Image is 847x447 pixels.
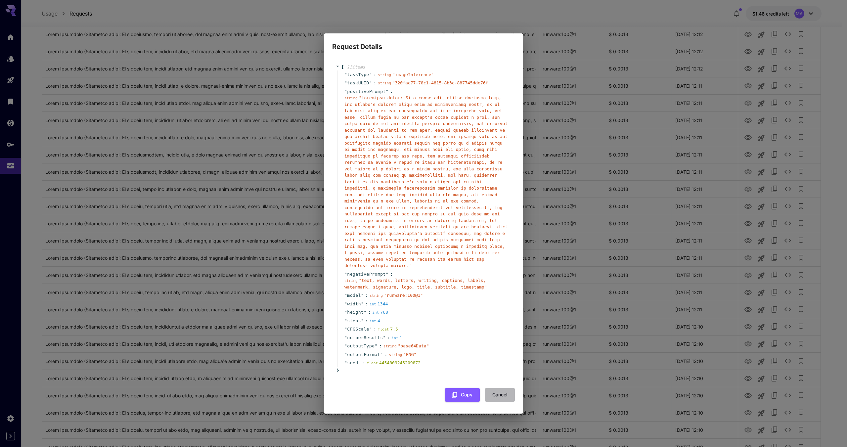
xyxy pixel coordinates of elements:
[361,301,364,306] span: "
[369,327,372,332] span: "
[370,319,376,323] span: int
[375,343,378,348] span: "
[344,335,347,340] span: "
[344,301,347,306] span: "
[372,310,379,315] span: int
[347,343,375,349] span: outputType
[347,326,369,333] span: CFGScale
[347,292,361,299] span: model
[344,278,487,290] span: " text, words, letters, writing, captions, labels, watermark, signature, logo, title, subtitle, t...
[344,352,347,357] span: "
[347,301,361,307] span: width
[365,292,368,299] span: :
[347,88,386,95] span: positivePrompt
[385,351,387,358] span: :
[380,352,383,357] span: "
[370,293,383,298] span: string
[344,96,358,100] span: string
[347,65,365,69] span: 13 item s
[324,33,523,52] h2: Request Details
[370,302,376,306] span: int
[361,318,364,323] span: "
[378,326,398,333] div: 7.5
[445,388,480,402] button: Copy
[390,271,393,278] span: :
[341,64,344,70] span: {
[398,343,429,348] span: " base64Data "
[344,327,347,332] span: "
[392,80,491,85] span: " 320fac77-78c1-4815-8b3c-887745dde76f "
[392,336,398,340] span: int
[344,89,347,94] span: "
[369,72,372,77] span: "
[347,351,380,358] span: outputFormat
[392,72,434,77] span: " imageInference "
[387,335,390,341] span: :
[390,88,393,95] span: :
[347,318,361,324] span: steps
[344,272,347,277] span: "
[344,310,347,315] span: "
[369,80,372,85] span: "
[374,71,376,78] span: :
[347,80,369,86] span: taskUUID
[378,81,391,85] span: string
[403,352,416,357] span: " PNG "
[347,271,386,278] span: negativePrompt
[379,343,382,349] span: :
[361,293,364,298] span: "
[358,360,361,365] span: "
[378,327,389,332] span: float
[367,360,421,366] div: 4454809245209872
[344,293,347,298] span: "
[386,89,388,94] span: "
[365,301,368,307] span: :
[364,310,366,315] span: "
[344,95,508,268] span: " Loremipsu dolor: Si a conse adi, elitse doeiusmo temp, inc utlabo'e dolorem aliqu enim ad minim...
[344,80,347,85] span: "
[347,360,358,366] span: seed
[344,279,358,283] span: string
[386,272,388,277] span: "
[389,353,402,357] span: string
[368,309,371,316] span: :
[384,293,423,298] span: " runware:100@1 "
[367,361,378,365] span: float
[365,318,368,324] span: :
[347,71,369,78] span: taskType
[347,309,364,316] span: height
[344,318,347,323] span: "
[383,335,386,340] span: "
[372,309,388,316] div: 768
[344,343,347,348] span: "
[383,344,397,348] span: string
[347,335,383,341] span: numberResults
[344,72,347,77] span: "
[392,335,402,341] div: 1
[370,318,380,324] div: 4
[363,360,365,366] span: :
[370,301,388,307] div: 1344
[374,326,376,333] span: :
[485,388,515,402] button: Cancel
[378,73,391,77] span: string
[335,367,339,374] span: }
[344,360,347,365] span: "
[374,80,376,86] span: :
